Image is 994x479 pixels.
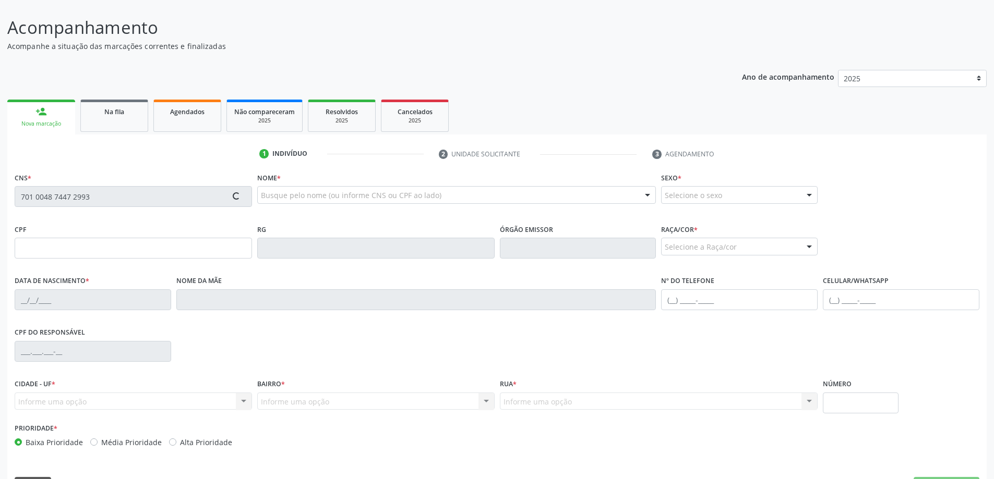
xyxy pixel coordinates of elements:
div: 1 [259,149,269,158]
label: CNS [15,170,31,186]
label: Nome [257,170,281,186]
label: CPF do responsável [15,325,85,341]
label: Média Prioridade [101,437,162,448]
div: Indivíduo [272,149,307,158]
label: Cidade - UF [15,376,55,392]
span: Cancelados [398,107,433,116]
label: Nome da mãe [176,273,222,289]
div: 2025 [389,117,441,125]
p: Acompanhamento [7,15,693,41]
label: RG [257,222,266,238]
div: 2025 [316,117,368,125]
label: Baixa Prioridade [26,437,83,448]
div: person_add [35,106,47,117]
input: (__) _____-_____ [823,289,979,310]
div: Nova marcação [15,120,68,128]
span: Na fila [104,107,124,116]
label: Alta Prioridade [180,437,232,448]
input: __/__/____ [15,289,171,310]
label: Raça/cor [661,222,698,238]
label: Celular/WhatsApp [823,273,889,289]
input: (__) _____-_____ [661,289,818,310]
p: Acompanhe a situação das marcações correntes e finalizadas [7,41,693,52]
div: 2025 [234,117,295,125]
label: Data de nascimento [15,273,89,289]
span: Selecione a Raça/cor [665,241,737,252]
label: Rua [500,376,517,392]
label: Número [823,376,852,392]
span: Resolvidos [326,107,358,116]
label: Órgão emissor [500,222,553,238]
label: Bairro [257,376,285,392]
p: Ano de acompanhamento [742,70,834,83]
span: Busque pelo nome (ou informe CNS ou CPF ao lado) [261,190,441,201]
input: ___.___.___-__ [15,341,171,362]
span: Selecione o sexo [665,190,722,201]
label: Prioridade [15,421,57,437]
label: Sexo [661,170,681,186]
span: Não compareceram [234,107,295,116]
label: CPF [15,222,27,238]
span: Agendados [170,107,205,116]
label: Nº do Telefone [661,273,714,289]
